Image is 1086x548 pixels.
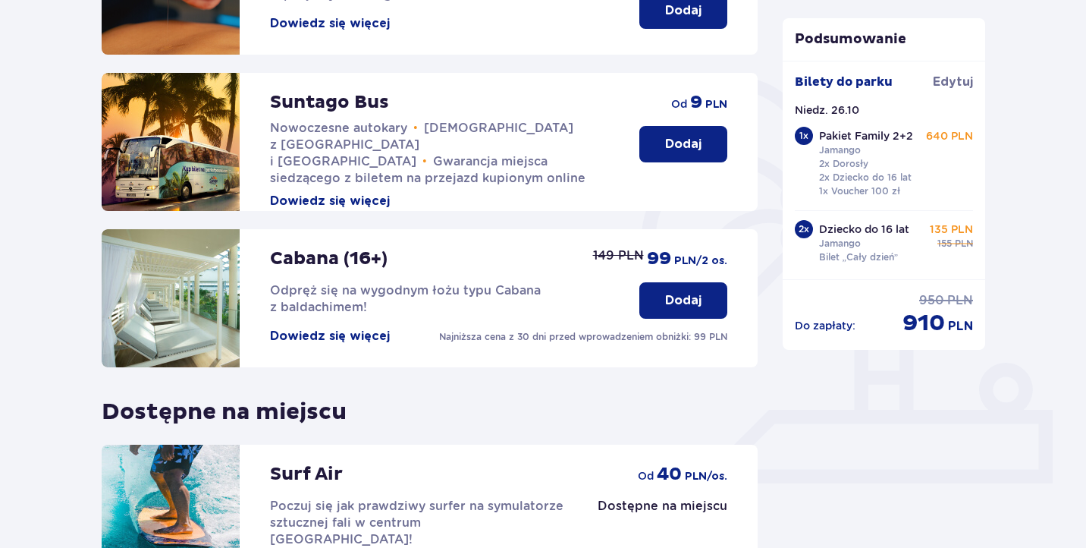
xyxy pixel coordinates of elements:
p: 149 PLN [593,247,644,264]
p: Dodaj [665,292,702,309]
span: od [638,468,654,483]
p: Podsumowanie [783,30,986,49]
p: Pakiet Family 2+2 [819,128,913,143]
span: 40 [657,463,682,486]
p: 135 PLN [930,222,973,237]
p: Bilet „Cały dzień” [819,250,899,264]
p: Suntago Bus [270,91,389,114]
p: Dziecko do 16 lat [819,222,909,237]
span: • [422,154,427,169]
p: 2x Dorosły 2x Dziecko do 16 lat 1x Voucher 100 zł [819,157,912,198]
p: Jamango [819,143,861,157]
p: Cabana (16+) [270,247,388,270]
button: Dowiedz się więcej [270,15,390,32]
span: PLN [955,237,973,250]
div: 2 x [795,220,813,238]
span: Poczuj się jak prawdziwy surfer na symulatorze sztucznej fali w centrum [GEOGRAPHIC_DATA]! [270,499,563,546]
span: 950 [919,292,944,309]
p: Jamango [819,237,861,250]
span: Nowoczesne autokary [270,121,407,135]
p: Najniższa cena z 30 dni przed wprowadzeniem obniżki: 99 PLN [439,330,727,344]
p: Dostępne na miejscu [102,386,347,427]
span: Odpręż się na wygodnym łożu typu Cabana z baldachimem! [270,283,541,314]
span: PLN /os. [685,469,727,484]
img: attraction [102,73,240,211]
p: Niedz. 26.10 [795,102,859,118]
span: PLN /2 os. [674,254,727,269]
span: • [413,121,418,136]
span: PLN [947,292,973,309]
p: Bilety do parku [795,74,893,90]
p: Dodaj [665,2,702,19]
span: od [671,96,687,112]
span: PLN [948,318,973,335]
p: Dodaj [665,136,702,153]
span: 99 [647,247,671,270]
p: 640 PLN [926,128,973,143]
span: 9 [690,91,702,114]
button: Dowiedz się więcej [270,193,390,209]
span: Edytuj [933,74,973,90]
img: attraction [102,229,240,367]
button: Dodaj [639,282,727,319]
div: 1 x [795,127,813,145]
p: Dostępne na miejscu [598,498,727,515]
p: Do zapłaty : [795,318,855,333]
button: Dodaj [639,126,727,162]
p: Surf Air [270,463,343,486]
span: PLN [705,97,727,112]
span: 155 [937,237,952,250]
span: 910 [902,309,945,338]
button: Dowiedz się więcej [270,328,390,345]
span: [DEMOGRAPHIC_DATA] z [GEOGRAPHIC_DATA] i [GEOGRAPHIC_DATA] [270,121,573,168]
